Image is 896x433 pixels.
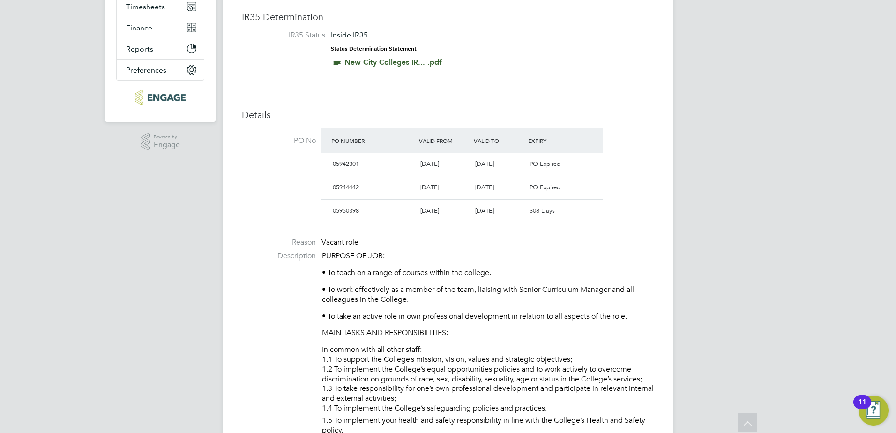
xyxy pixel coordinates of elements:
[526,132,581,149] div: Expiry
[858,402,866,414] div: 11
[141,133,180,151] a: Powered byEngage
[126,23,152,32] span: Finance
[135,90,185,105] img: educationmattersgroup-logo-retina.png
[420,160,439,168] span: [DATE]
[242,109,654,121] h3: Details
[322,345,654,416] li: In common with all other staff: 1.1 To support the College’s mission, vision, values and strategi...
[530,207,555,215] span: 308 Days
[420,207,439,215] span: [DATE]
[333,183,359,191] span: 05944442
[322,268,654,278] p: • To teach on a range of courses within the college.
[331,45,417,52] strong: Status Determination Statement
[475,183,494,191] span: [DATE]
[322,285,654,305] p: • To work effectively as a member of the team, liaising with Senior Curriculum Manager and all co...
[117,60,204,80] button: Preferences
[322,328,654,338] p: MAIN TASKS AND RESPONSIBILITIES:
[321,238,358,247] span: Vacant role
[126,66,166,75] span: Preferences
[333,207,359,215] span: 05950398
[475,207,494,215] span: [DATE]
[344,58,442,67] a: New City Colleges IR... .pdf
[475,160,494,168] span: [DATE]
[126,45,153,53] span: Reports
[417,132,471,149] div: Valid From
[126,2,165,11] span: Timesheets
[154,133,180,141] span: Powered by
[242,238,316,247] label: Reason
[116,90,204,105] a: Go to home page
[331,30,368,39] span: Inside IR35
[154,141,180,149] span: Engage
[251,30,325,40] label: IR35 Status
[117,38,204,59] button: Reports
[322,312,654,321] p: • To take an active role in own professional development in relation to all aspects of the role.
[333,160,359,168] span: 05942301
[242,11,654,23] h3: IR35 Determination
[329,132,417,149] div: PO Number
[859,396,889,426] button: Open Resource Center, 11 new notifications
[420,183,439,191] span: [DATE]
[117,17,204,38] button: Finance
[322,251,654,261] p: PURPOSE OF JOB:
[530,183,560,191] span: PO Expired
[530,160,560,168] span: PO Expired
[242,251,316,261] label: Description
[471,132,526,149] div: Valid To
[242,136,316,146] label: PO No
